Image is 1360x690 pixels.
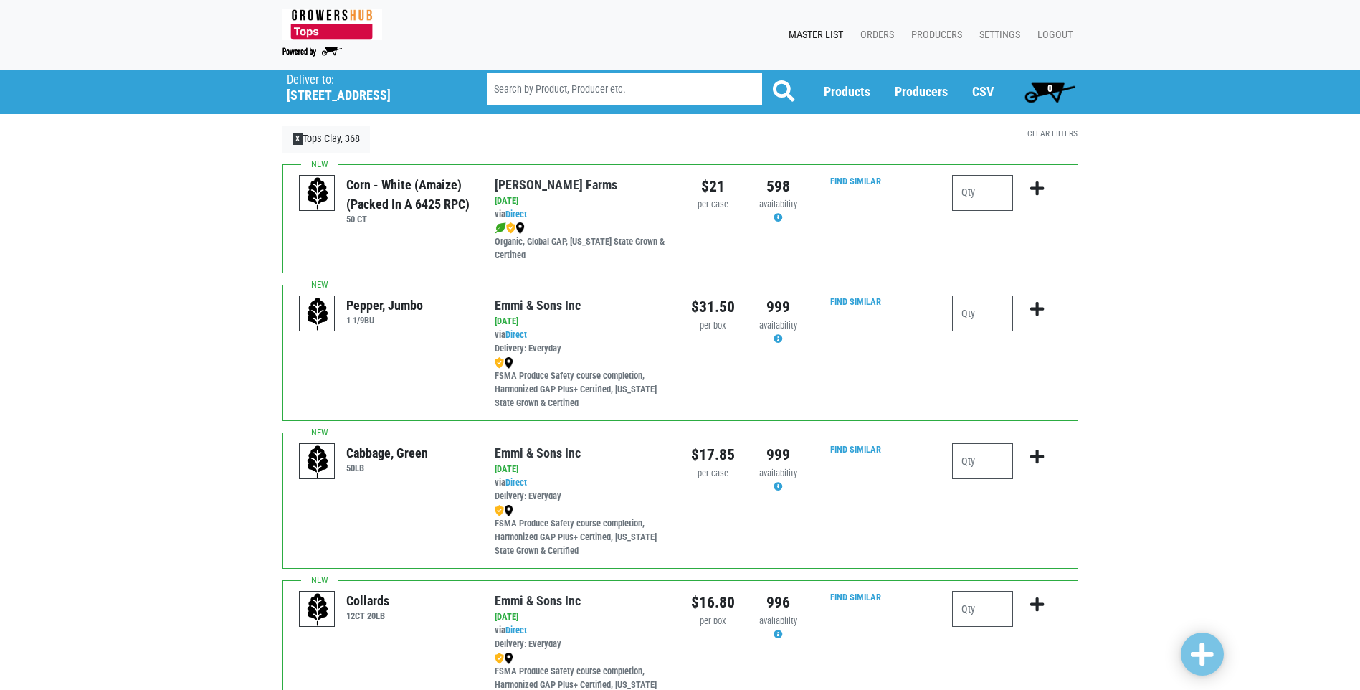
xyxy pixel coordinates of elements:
a: [PERSON_NAME] Farms [495,177,617,192]
a: Direct [505,209,527,219]
div: Delivery: Everyday [495,342,669,356]
h6: 1 1/9BU [346,315,423,326]
div: via [495,476,669,504]
span: availability [759,320,797,331]
a: Emmi & Sons Inc [495,298,581,313]
h5: [STREET_ADDRESS] [287,88,450,103]
a: Find Similar [830,176,881,186]
a: Clear Filters [1027,128,1078,138]
input: Qty [952,443,1013,479]
div: $17.85 [691,443,735,466]
div: Pepper, Jumbo [346,296,423,315]
div: per case [691,467,735,481]
input: Search by Product, Producer etc. [487,73,762,105]
img: map_marker-0e94453035b3232a4d21701695807de9.png [504,357,513,369]
img: safety-e55c860ca8c00a9c171001a62a92dabd.png [495,653,504,664]
input: Qty [952,296,1013,331]
h6: 50 CT [346,214,473,225]
a: Direct [505,477,527,488]
span: Tops Clay, 368 (8417 Oswego Rd, Baldwinsville, NY 13027, USA) [287,70,461,103]
div: 999 [756,296,800,318]
a: 0 [1018,77,1082,106]
input: Qty [952,175,1013,211]
img: safety-e55c860ca8c00a9c171001a62a92dabd.png [506,222,515,234]
img: placeholder-variety-43d6402dacf2d531de610a020419775a.svg [300,444,336,480]
div: $31.50 [691,296,735,318]
a: Emmi & Sons Inc [495,445,581,460]
a: Master List [777,22,849,49]
div: Cabbage, Green [346,443,428,463]
img: map_marker-0e94453035b3232a4d21701695807de9.png [504,505,513,516]
div: [DATE] [495,194,669,208]
div: via [495,208,669,222]
a: Find Similar [830,444,881,455]
img: Powered by Big Wheelbarrow [282,47,342,57]
a: Direct [505,329,527,340]
div: via [495,329,669,356]
div: 996 [756,591,800,614]
div: per case [691,198,735,212]
img: map_marker-0e94453035b3232a4d21701695807de9.png [504,653,513,664]
span: X [293,133,303,145]
a: Producers [895,84,948,99]
div: $21 [691,175,735,198]
a: Direct [505,625,527,635]
span: availability [759,199,797,209]
div: 598 [756,175,800,198]
input: Qty [952,591,1013,627]
span: availability [759,615,797,626]
div: Delivery: Everyday [495,638,669,651]
img: map_marker-0e94453035b3232a4d21701695807de9.png [515,222,525,234]
a: Products [824,84,870,99]
div: per box [691,615,735,628]
a: XTops Clay, 368 [282,126,371,153]
img: placeholder-variety-43d6402dacf2d531de610a020419775a.svg [300,592,336,628]
a: Emmi & Sons Inc [495,593,581,608]
a: Find Similar [830,296,881,307]
div: FSMA Produce Safety course completion, Harmonized GAP Plus+ Certified, [US_STATE] State Grown & C... [495,356,669,410]
div: 999 [756,443,800,466]
h6: 50LB [346,463,428,473]
div: [DATE] [495,610,669,624]
a: Orders [849,22,900,49]
div: Organic, Global GAP, [US_STATE] State Grown & Certified [495,222,669,263]
div: [DATE] [495,315,669,329]
a: Producers [900,22,968,49]
img: leaf-e5c59151409436ccce96b2ca1b28e03c.png [495,222,506,234]
a: Settings [968,22,1026,49]
div: $16.80 [691,591,735,614]
img: placeholder-variety-43d6402dacf2d531de610a020419775a.svg [300,176,336,212]
div: per box [691,319,735,333]
div: [DATE] [495,463,669,476]
p: Deliver to: [287,73,450,88]
a: Find Similar [830,592,881,602]
a: Logout [1026,22,1078,49]
h6: 12CT 20LB [346,610,389,621]
div: Delivery: Everyday [495,490,669,504]
img: 279edf242af8f9d49a69d9d2afa010fb.png [282,9,382,40]
span: availability [759,468,797,478]
div: via [495,624,669,651]
img: safety-e55c860ca8c00a9c171001a62a92dabd.png [495,505,504,516]
img: safety-e55c860ca8c00a9c171001a62a92dabd.png [495,357,504,369]
img: placeholder-variety-43d6402dacf2d531de610a020419775a.svg [300,296,336,332]
div: Corn - White (Amaize) (Packed in a 6425 RPC) [346,175,473,214]
div: FSMA Produce Safety course completion, Harmonized GAP Plus+ Certified, [US_STATE] State Grown & C... [495,504,669,558]
a: CSV [972,84,994,99]
div: Collards [346,591,389,610]
span: 0 [1047,82,1052,94]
